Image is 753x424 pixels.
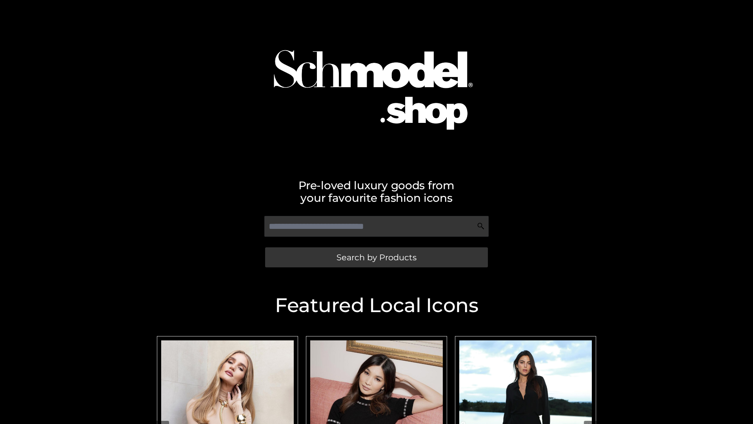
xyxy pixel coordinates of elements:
h2: Pre-loved luxury goods from your favourite fashion icons [153,179,600,204]
span: Search by Products [336,253,417,261]
h2: Featured Local Icons​ [153,296,600,315]
a: Search by Products [265,247,488,267]
img: Search Icon [477,222,485,230]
